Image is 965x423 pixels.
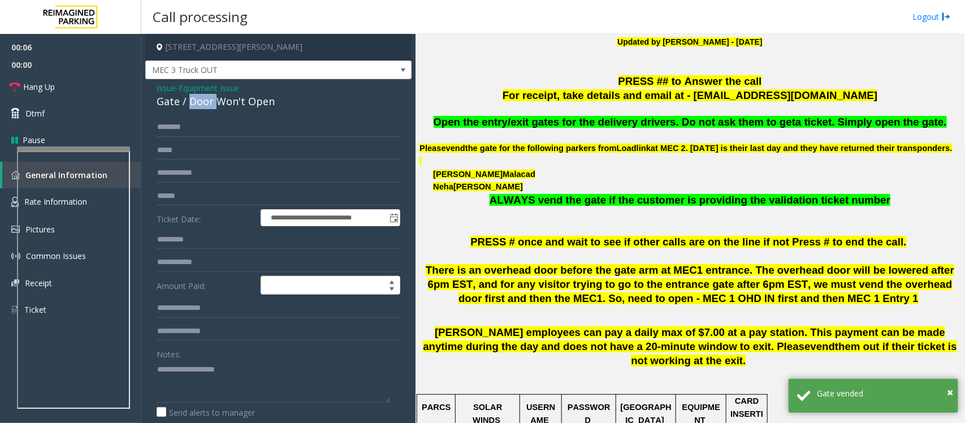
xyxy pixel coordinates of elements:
[384,286,400,295] span: Decrease value
[419,144,445,153] span: Please
[503,170,535,179] span: Malacad
[617,144,651,153] span: Loadlink
[446,144,465,153] span: vend
[631,340,957,366] span: them out if their ticket is not working at the exit
[617,37,762,46] b: Updated by [PERSON_NAME] - [DATE]
[2,162,141,188] a: General Information
[154,209,258,226] label: Ticket Date:
[147,3,253,31] h3: Call processing
[426,264,954,304] span: There is an overhead door before the gate arm at MEC1 entrance. The overhead door will be lowered...
[179,82,239,94] span: Equipment Issue
[618,75,762,87] span: PRESS ## to Answer the call
[912,11,951,23] a: Logout
[651,144,952,153] span: at MEC 2. [DATE] is their last day and they have returned their transponders.
[11,226,20,233] img: 'icon'
[423,326,945,352] span: [PERSON_NAME] employees can pay a daily max of $7.00 at a pay station. This payment can be made a...
[811,340,836,353] span: vend
[942,11,951,23] img: logout
[947,384,953,401] button: Close
[465,144,617,153] span: the gate for the following parkers from
[157,407,255,418] label: Send alerts to manager
[434,116,796,128] span: Open the entry/exit gates for the delivery drivers. Do not ask them to get
[817,387,950,399] div: Gate vended
[433,182,453,191] span: Neha
[503,89,877,101] span: For receipt, take details and email at - [EMAIL_ADDRESS][DOMAIN_NAME]
[947,385,953,400] span: ×
[11,197,19,207] img: 'icon'
[433,170,503,179] span: [PERSON_NAME]
[453,182,523,192] span: [PERSON_NAME]
[11,252,20,261] img: 'icon'
[154,276,258,295] label: Amount Paid:
[157,344,181,360] label: Notes:
[176,83,239,93] span: -
[23,134,45,146] span: Pause
[422,403,451,412] span: PARCS
[157,94,400,109] div: Gate / Door Won't Open
[743,355,746,366] span: .
[25,107,45,119] span: Dtmf
[157,82,176,94] span: Issue
[23,81,55,93] span: Hang Up
[490,194,890,206] span: ALWAYS vend the gate if the customer is providing the validation ticket number
[145,34,412,61] h4: [STREET_ADDRESS][PERSON_NAME]
[11,171,20,179] img: 'icon'
[387,210,400,226] span: Toggle popup
[384,277,400,286] span: Increase value
[11,305,19,315] img: 'icon'
[795,116,946,128] span: a ticket. Simply open the gate.
[146,61,358,79] span: MEC 3 Truck OUT
[470,236,906,248] span: PRESS # once and wait to see if other calls are on the line if not Press # to end the call.
[11,279,19,287] img: 'icon'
